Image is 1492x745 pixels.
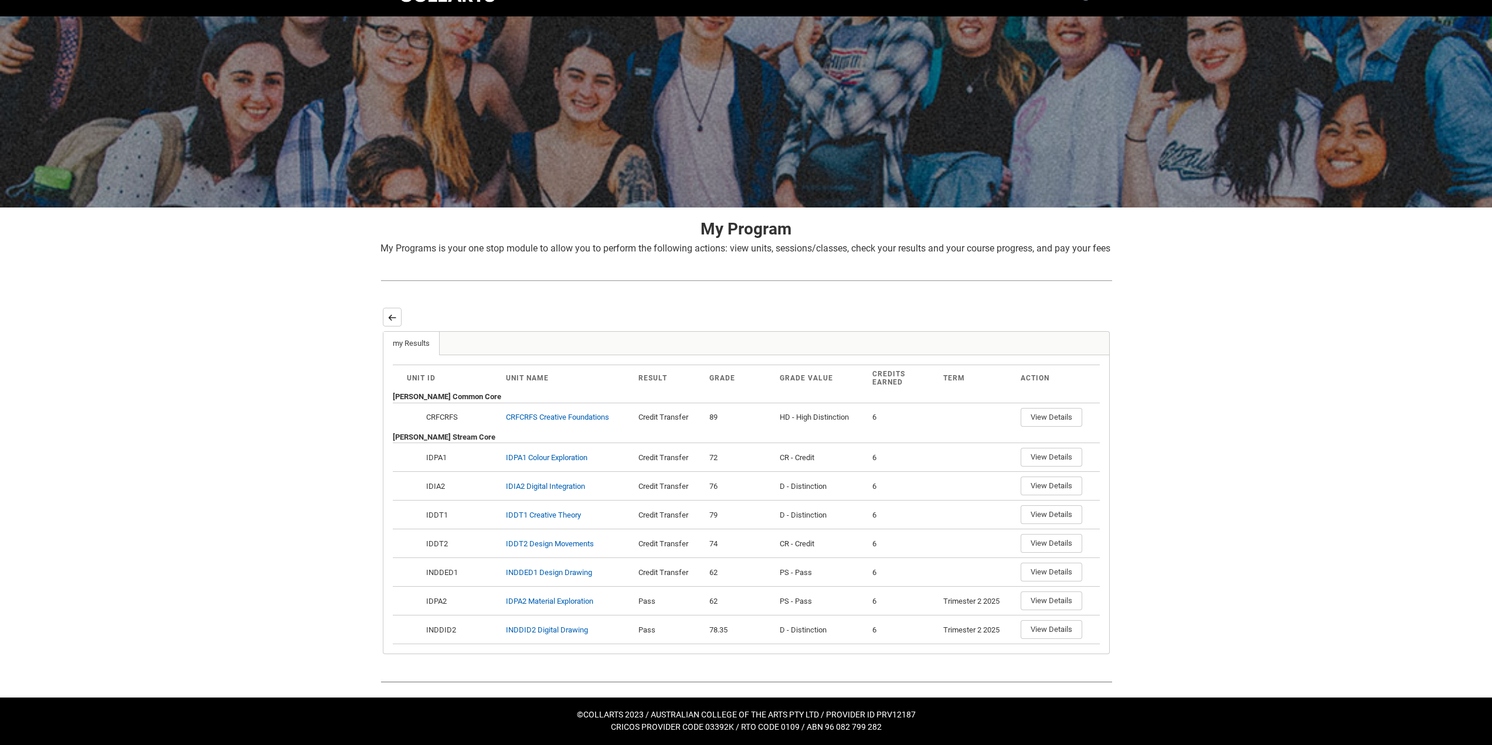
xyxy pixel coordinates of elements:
[1021,534,1082,553] button: View Details
[872,370,934,386] div: Credits Earned
[943,624,1011,636] div: Trimester 2 2025
[780,509,863,521] div: D - Distinction
[506,413,609,421] a: CRFCRFS Creative Foundations
[393,433,495,441] b: [PERSON_NAME] Stream Core
[424,509,496,521] div: IDDT1
[638,411,700,423] div: Credit Transfer
[780,411,863,423] div: HD - High Distinction
[506,453,587,462] a: IDPA1 Colour Exploration
[1021,374,1086,382] div: Action
[780,374,863,382] div: Grade Value
[638,538,700,550] div: Credit Transfer
[380,675,1112,688] img: REDU_GREY_LINE
[506,511,581,519] a: IDDT1 Creative Theory
[1021,477,1082,495] button: View Details
[943,596,1011,607] div: Trimester 2 2025
[638,624,700,636] div: Pass
[506,568,592,577] a: INDDED1 Design Drawing
[506,374,629,382] div: Unit Name
[872,624,934,636] div: 6
[709,538,771,550] div: 74
[638,509,700,521] div: Credit Transfer
[506,596,593,607] div: IDPA2 Material Exploration
[1021,505,1082,524] button: View Details
[506,481,585,492] div: IDIA2 Digital Integration
[424,481,496,492] div: IDIA2
[709,411,771,423] div: 89
[506,624,588,636] div: INDDID2 Digital Drawing
[638,567,700,579] div: Credit Transfer
[424,411,496,423] div: CRFCRFS
[506,625,588,634] a: INDDID2 Digital Drawing
[943,374,1011,382] div: Term
[383,332,440,355] a: my Results
[872,481,934,492] div: 6
[424,567,496,579] div: INDDED1
[1021,448,1082,467] button: View Details
[638,481,700,492] div: Credit Transfer
[424,538,496,550] div: IDDT2
[709,596,771,607] div: 62
[393,392,501,401] b: [PERSON_NAME] Common Core
[709,481,771,492] div: 76
[780,567,863,579] div: PS - Pass
[506,482,585,491] a: IDIA2 Digital Integration
[709,624,771,636] div: 78.35
[506,509,581,521] div: IDDT1 Creative Theory
[424,624,496,636] div: INDDID2
[780,538,863,550] div: CR - Credit
[506,567,592,579] div: INDDED1 Design Drawing
[1021,563,1082,581] button: View Details
[872,596,934,607] div: 6
[506,597,593,605] a: IDPA2 Material Exploration
[638,374,700,382] div: Result
[872,452,934,464] div: 6
[780,624,863,636] div: D - Distinction
[701,219,791,239] strong: My Program
[506,411,609,423] div: CRFCRFS Creative Foundations
[1021,620,1082,639] button: View Details
[780,452,863,464] div: CR - Credit
[638,452,700,464] div: Credit Transfer
[380,274,1112,287] img: REDU_GREY_LINE
[424,596,496,607] div: IDPA2
[709,374,771,382] div: Grade
[506,539,594,548] a: IDDT2 Design Movements
[380,243,1110,254] span: My Programs is your one stop module to allow you to perform the following actions: view units, se...
[506,538,594,550] div: IDDT2 Design Movements
[709,509,771,521] div: 79
[872,411,934,423] div: 6
[1021,408,1082,427] button: View Details
[709,567,771,579] div: 62
[407,374,497,382] div: Unit ID
[780,596,863,607] div: PS - Pass
[506,452,587,464] div: IDPA1 Colour Exploration
[872,567,934,579] div: 6
[638,596,700,607] div: Pass
[872,538,934,550] div: 6
[780,481,863,492] div: D - Distinction
[709,452,771,464] div: 72
[872,509,934,521] div: 6
[424,452,496,464] div: IDPA1
[1021,591,1082,610] button: View Details
[383,308,402,326] button: Back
